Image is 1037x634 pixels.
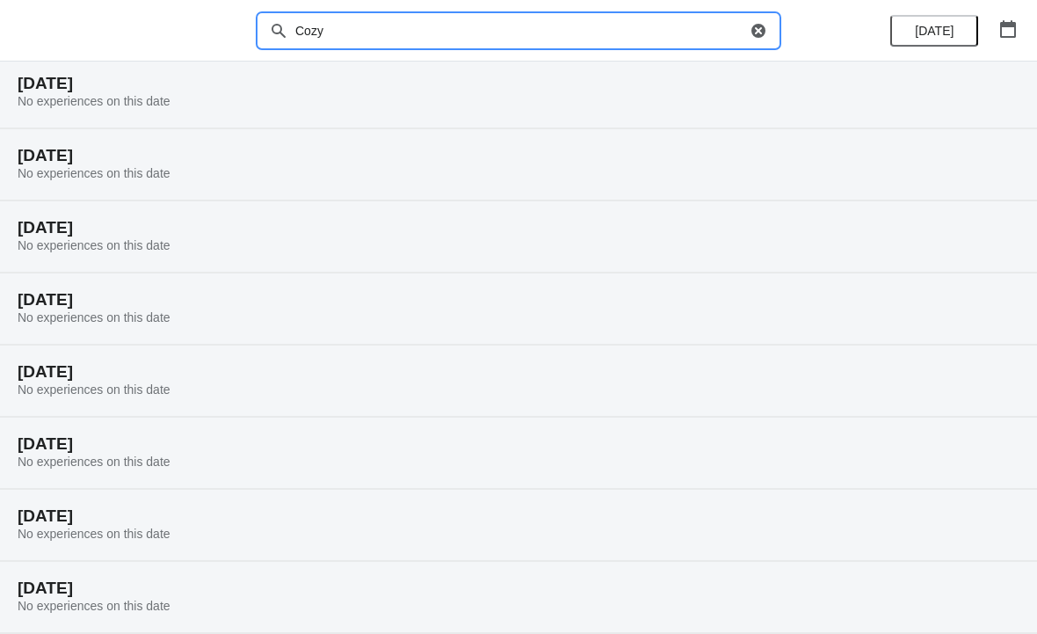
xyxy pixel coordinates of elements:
[18,219,1019,237] h2: [DATE]
[18,363,1019,381] h2: [DATE]
[750,22,767,40] button: Clear
[18,238,170,252] span: No experiences on this date
[18,291,1019,309] h2: [DATE]
[18,599,170,613] span: No experiences on this date
[18,75,1019,92] h2: [DATE]
[18,310,170,324] span: No experiences on this date
[915,24,954,38] span: [DATE]
[18,166,170,180] span: No experiences on this date
[18,435,1019,453] h2: [DATE]
[18,94,170,108] span: No experiences on this date
[18,383,170,397] span: No experiences on this date
[18,507,1019,525] h2: [DATE]
[18,579,1019,597] h2: [DATE]
[294,15,746,47] input: Search
[18,455,170,469] span: No experiences on this date
[18,147,1019,164] h2: [DATE]
[18,527,170,541] span: No experiences on this date
[890,15,978,47] button: [DATE]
